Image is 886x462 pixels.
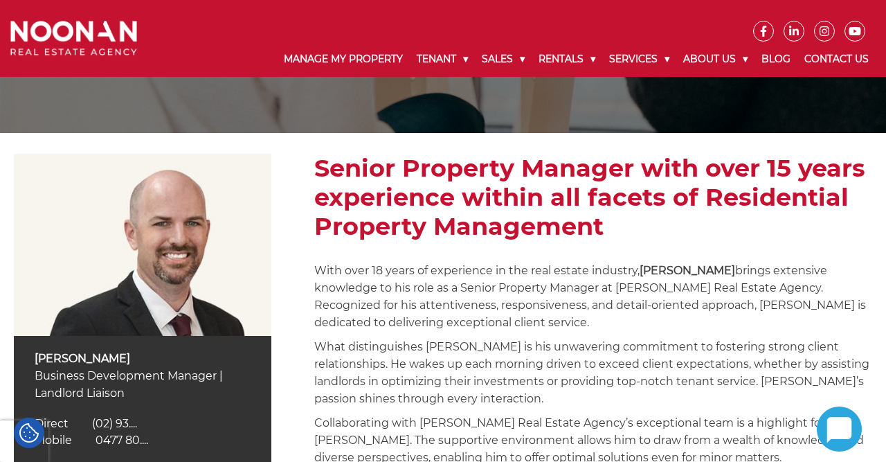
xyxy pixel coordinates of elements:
[314,154,872,241] h2: Senior Property Manager with over 15 years experience within all facets of Residential Property M...
[35,434,72,447] span: Mobile
[754,42,797,77] a: Blog
[277,42,410,77] a: Manage My Property
[96,434,148,447] span: 0477 80....
[475,42,532,77] a: Sales
[92,417,137,430] span: (02) 93....
[532,42,602,77] a: Rentals
[35,417,137,430] a: Click to reveal phone number
[35,434,148,447] a: Click to reveal phone number
[14,154,271,336] img: Chris Wright
[410,42,475,77] a: Tenant
[676,42,754,77] a: About Us
[640,264,735,277] strong: [PERSON_NAME]
[797,42,876,77] a: Contact Us
[10,21,137,56] img: Noonan Real Estate Agency
[35,350,251,367] p: [PERSON_NAME]
[602,42,676,77] a: Services
[314,338,872,407] p: What distinguishes [PERSON_NAME] is his unwavering commitment to fostering strong client relation...
[14,418,44,448] div: Cookie Settings
[314,262,872,331] p: With over 18 years of experience in the real estate industry, brings extensive knowledge to his r...
[35,417,69,430] span: Direct
[35,367,251,402] p: Business Development Manager | Landlord Liaison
